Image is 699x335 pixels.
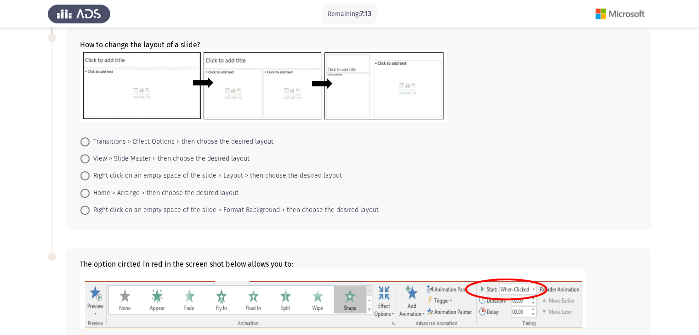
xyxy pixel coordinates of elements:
span: Right click on an empty space of the slide > Layout > then choose the desired layout [90,170,342,181]
img: Assess Talent Management logo [48,1,110,27]
span: Transitions > Effect Options > then choose the desired layout [90,136,273,147]
div: How to change the layout of a slide? [80,40,637,124]
p: Remaining: [328,8,371,20]
div: The option circled in red in the screen shot below allows you to: [80,260,637,331]
img: Assessment logo of Microsoft (Word, Excel, PPT) [589,1,651,27]
img: U2NyZWVuc2hvdCAyMDI0LTA1LTEzIGF0IDQuMDIuNTIgUE0ucG5nMTcxNTYwNTM5Njg0NQ==.png [80,268,585,329]
span: Right click on an empty space of the slide > Format Background > then choose the desired layout [90,205,379,216]
span: Home > Arrange > then choose the desired layout [90,188,239,199]
span: 7:13 [360,9,371,18]
span: View > Slide Master > then choose the desired layout [90,153,250,164]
